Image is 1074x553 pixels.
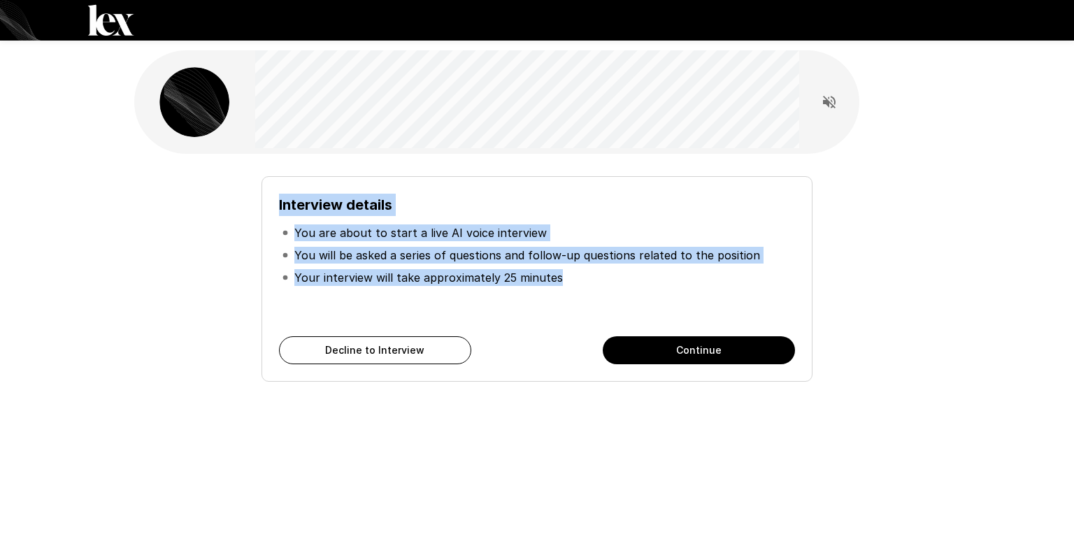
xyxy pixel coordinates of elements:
p: You are about to start a live AI voice interview [294,224,547,241]
button: Decline to Interview [279,336,471,364]
p: Your interview will take approximately 25 minutes [294,269,563,286]
p: You will be asked a series of questions and follow-up questions related to the position [294,247,760,264]
b: Interview details [279,196,392,213]
button: Continue [603,336,795,364]
img: lex_avatar2.png [159,67,229,137]
button: Read questions aloud [815,88,843,116]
